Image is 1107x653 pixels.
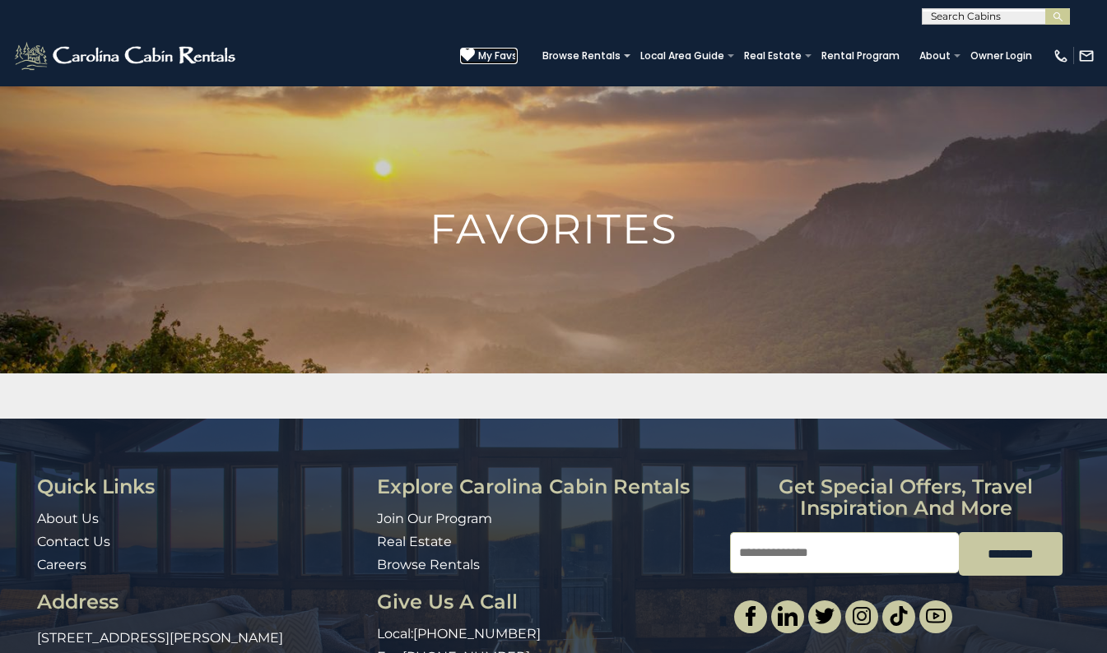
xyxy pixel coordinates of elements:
a: Owner Login [962,44,1040,67]
a: Browse Rentals [377,557,480,572]
img: linkedin-single.svg [778,606,798,626]
a: Local Area Guide [632,44,733,67]
h3: Get special offers, travel inspiration and more [730,476,1082,520]
a: Careers [37,557,86,572]
img: instagram-single.svg [852,606,872,626]
a: Rental Program [813,44,908,67]
a: Real Estate [736,44,810,67]
h3: Quick Links [37,476,365,498]
a: Contact Us [37,534,110,549]
img: tiktok.svg [889,606,909,626]
span: My Favs [478,49,518,63]
a: Real Estate [377,534,452,549]
a: About [911,44,959,67]
img: mail-regular-white.png [1078,48,1095,64]
a: My Favs [460,48,518,64]
h3: Explore Carolina Cabin Rentals [377,476,717,498]
h3: Give Us A Call [377,591,717,613]
a: About Us [37,511,99,526]
img: facebook-single.svg [741,606,760,626]
a: Browse Rentals [534,44,629,67]
h3: Address [37,591,365,613]
img: White-1-2.png [12,39,240,72]
a: [PHONE_NUMBER] [413,626,541,641]
img: phone-regular-white.png [1053,48,1069,64]
a: Join Our Program [377,511,492,526]
img: twitter-single.svg [815,606,835,626]
p: Local: [377,625,717,644]
img: youtube-light.svg [926,606,946,626]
